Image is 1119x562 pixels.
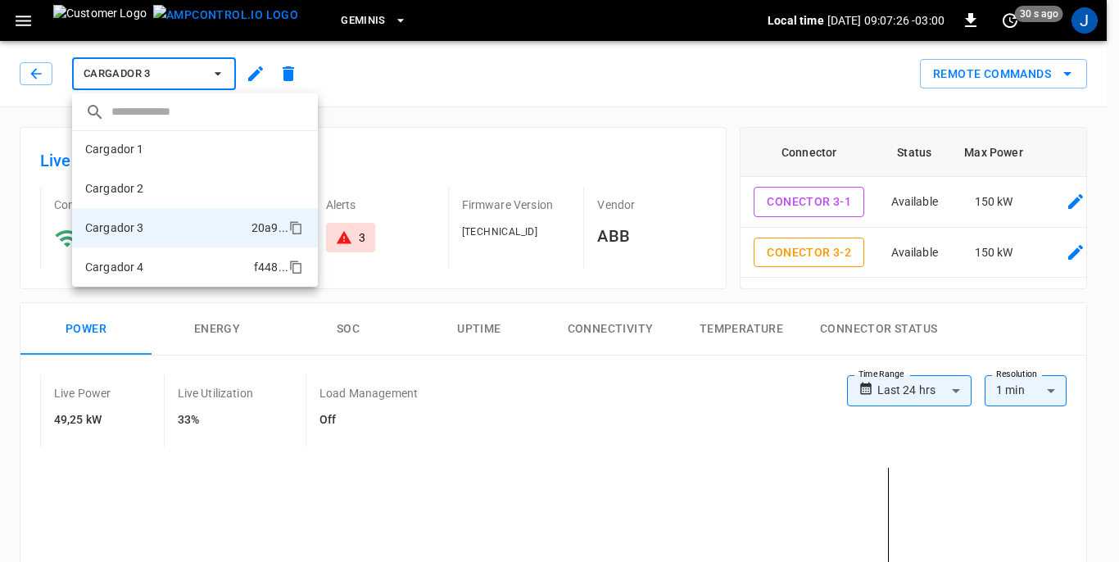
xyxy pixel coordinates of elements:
[85,180,144,197] p: Cargador 2
[85,259,144,275] p: Cargador 4
[288,218,306,238] div: copy
[85,141,144,157] p: Cargador 1
[288,257,306,277] div: copy
[85,220,144,236] p: Cargador 3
